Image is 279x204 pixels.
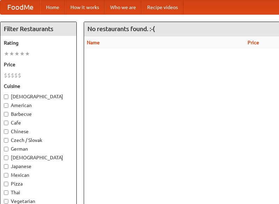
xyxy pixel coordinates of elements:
li: $ [11,71,14,79]
input: Czech / Slovak [4,138,8,143]
input: Japanese [4,164,8,169]
a: Home [40,0,65,14]
a: Price [248,40,259,45]
input: American [4,103,8,108]
label: [DEMOGRAPHIC_DATA] [4,154,73,161]
li: ★ [9,50,14,58]
li: $ [7,71,11,79]
li: ★ [14,50,20,58]
label: Mexican [4,172,73,179]
input: German [4,147,8,151]
h4: Filter Restaurants [0,22,76,36]
li: ★ [25,50,30,58]
label: Cafe [4,119,73,126]
input: Mexican [4,173,8,177]
a: FoodMe [0,0,40,14]
input: Barbecue [4,112,8,116]
label: German [4,145,73,152]
input: Cafe [4,121,8,125]
a: How it works [65,0,105,14]
li: $ [14,71,18,79]
li: $ [4,71,7,79]
h5: Cuisine [4,83,73,90]
input: Chinese [4,129,8,134]
li: ★ [20,50,25,58]
label: [DEMOGRAPHIC_DATA] [4,93,73,100]
h5: Rating [4,39,73,46]
input: Thai [4,190,8,195]
label: Pizza [4,180,73,187]
a: Recipe videos [142,0,183,14]
a: Name [87,40,100,45]
label: Barbecue [4,111,73,118]
input: [DEMOGRAPHIC_DATA] [4,156,8,160]
label: Chinese [4,128,73,135]
li: ★ [4,50,9,58]
h5: Price [4,61,73,68]
input: [DEMOGRAPHIC_DATA] [4,95,8,99]
li: $ [18,71,21,79]
input: Vegetarian [4,199,8,204]
a: Who we are [105,0,142,14]
ng-pluralize: No restaurants found. :-( [88,25,155,32]
label: American [4,102,73,109]
label: Thai [4,189,73,196]
label: Japanese [4,163,73,170]
input: Pizza [4,182,8,186]
label: Czech / Slovak [4,137,73,144]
